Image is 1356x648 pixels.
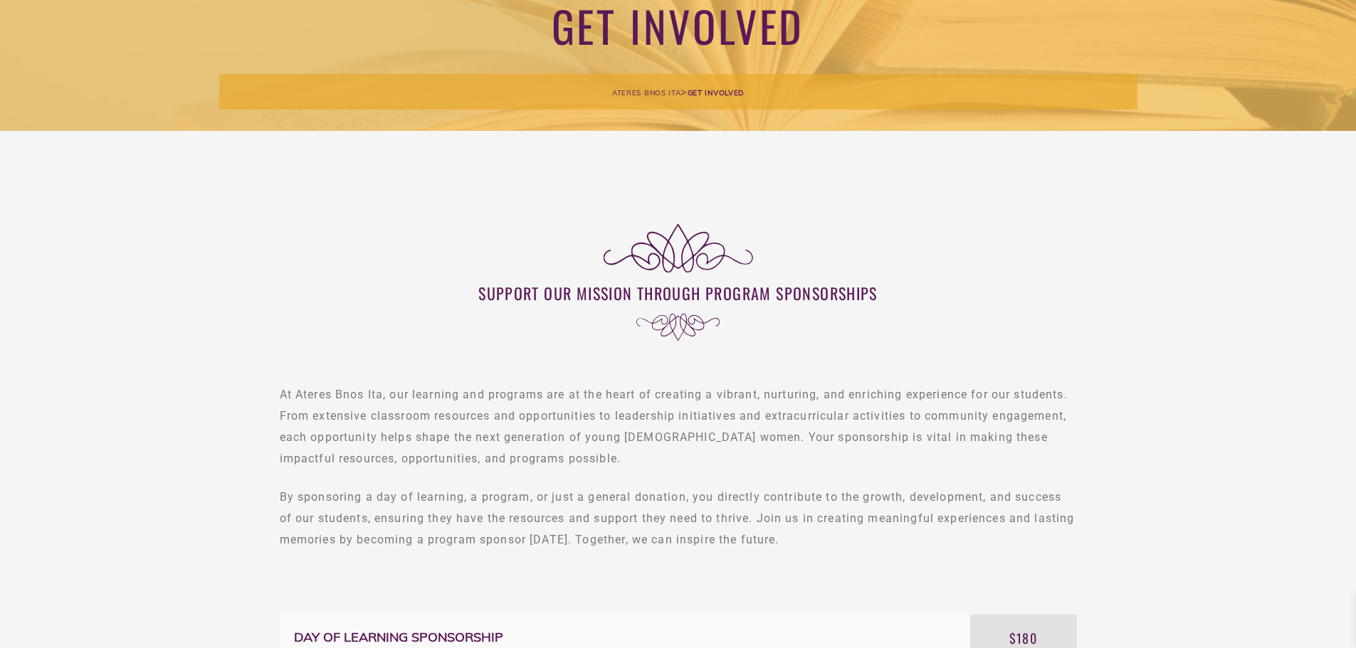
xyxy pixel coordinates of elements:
[219,74,1137,110] div: >
[280,388,1068,465] span: At Ateres Bnos Ita, our learning and programs are at the heart of creating a vibrant, nurturing, ...
[1009,629,1016,647] span: $
[612,85,681,98] a: Ateres Bnos Ita
[294,630,503,645] h4: Day of Learning Sponsorship
[688,88,745,97] span: Get Involved
[280,282,1077,304] h3: Support Our Mission Through Program Sponsorships
[612,88,681,97] span: Ateres Bnos Ita
[1009,629,1037,647] bdi: 180
[280,490,1075,546] span: By sponsoring a day of learning, a program, or just a general donation, you directly contribute t...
